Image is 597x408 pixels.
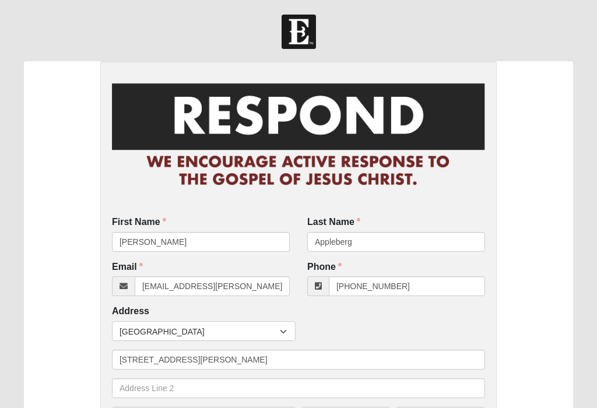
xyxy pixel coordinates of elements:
label: First Name [112,216,166,229]
label: Email [112,261,143,274]
input: Address Line 1 [112,350,485,370]
img: RespondCardHeader.png [112,73,485,198]
img: Church of Eleven22 Logo [282,15,316,49]
label: Phone [307,261,342,274]
label: Address [112,305,149,318]
input: Address Line 2 [112,378,485,398]
label: Last Name [307,216,360,229]
span: [GEOGRAPHIC_DATA] [120,322,280,342]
